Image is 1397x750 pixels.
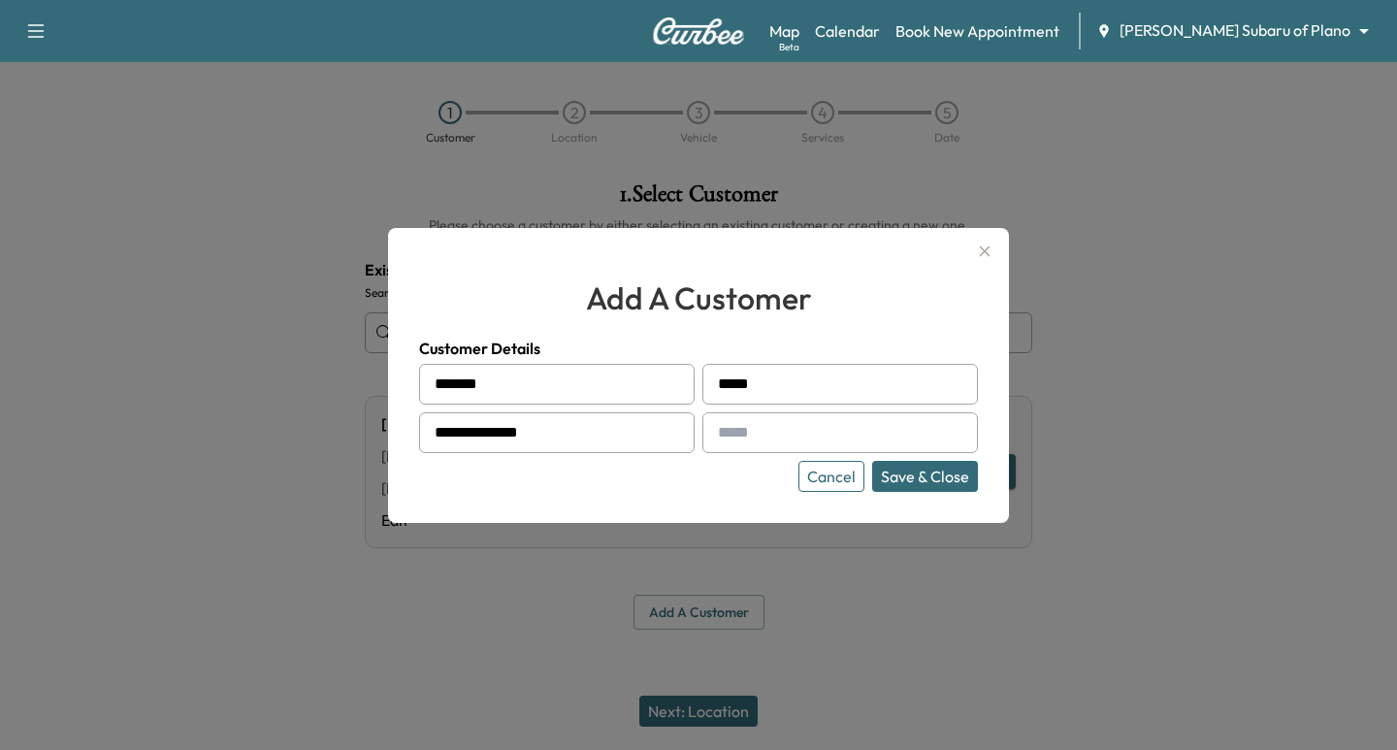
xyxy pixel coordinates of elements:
a: Book New Appointment [895,19,1059,43]
h2: add a customer [419,275,978,321]
span: [PERSON_NAME] Subaru of Plano [1120,19,1350,42]
a: Calendar [815,19,880,43]
button: Cancel [798,461,864,492]
img: Curbee Logo [652,17,745,45]
button: Save & Close [872,461,978,492]
a: MapBeta [769,19,799,43]
h4: Customer Details [419,337,978,360]
div: Beta [779,40,799,54]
